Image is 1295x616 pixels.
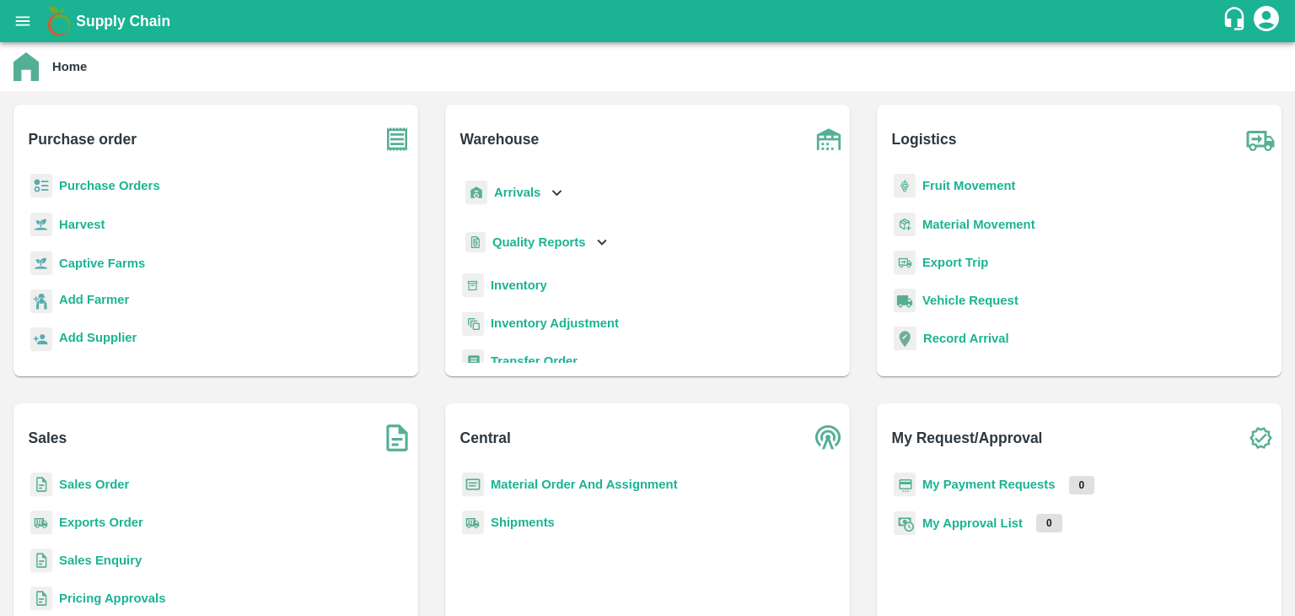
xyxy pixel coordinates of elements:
[491,354,578,368] a: Transfer Order
[922,516,1023,530] a: My Approval List
[1239,417,1282,459] img: check
[376,417,418,459] img: soSales
[76,9,1222,33] a: Supply Chain
[30,212,52,237] img: harvest
[491,278,547,292] a: Inventory
[59,328,137,351] a: Add Supplier
[30,473,52,497] img: sales
[59,331,137,344] b: Add Supplier
[42,4,76,38] img: logo
[923,332,1009,345] a: Record Arrival
[52,60,87,73] b: Home
[30,327,52,352] img: supplier
[465,232,486,253] img: qualityReport
[59,257,145,270] a: Captive Farms
[894,174,916,198] img: fruit
[59,179,160,192] a: Purchase Orders
[29,426,67,450] b: Sales
[1069,476,1095,494] p: 0
[462,473,484,497] img: centralMaterial
[894,327,916,350] img: recordArrival
[30,251,52,276] img: harvest
[29,127,137,151] b: Purchase order
[808,417,850,459] img: central
[491,316,619,330] a: Inventory Adjustment
[922,256,988,269] a: Export Trip
[3,2,42,41] button: open drawer
[1036,514,1062,532] p: 0
[1239,118,1282,160] img: truck
[894,251,916,275] img: delivery
[460,426,511,450] b: Central
[30,586,52,611] img: sales
[13,52,39,81] img: home
[491,478,678,491] a: Material Order And Assignment
[462,311,484,336] img: inventory
[30,548,52,573] img: sales
[494,186,540,199] b: Arrivals
[462,511,484,535] img: shipments
[922,294,1018,307] a: Vehicle Request
[922,218,1035,231] a: Material Movement
[462,174,567,212] div: Arrivals
[30,289,52,314] img: farmer
[59,554,142,567] a: Sales Enquiry
[76,13,170,30] b: Supply Chain
[1251,3,1282,39] div: account of current user
[462,273,484,298] img: whInventory
[922,179,1016,192] a: Fruit Movement
[460,127,540,151] b: Warehouse
[59,218,105,231] a: Harvest
[491,516,555,529] a: Shipments
[59,592,165,605] a: Pricing Approvals
[892,426,1043,450] b: My Request/Approval
[892,127,957,151] b: Logistics
[894,473,916,497] img: payment
[376,118,418,160] img: purchase
[808,118,850,160] img: warehouse
[894,289,916,313] img: vehicle
[462,349,484,374] img: whTransfer
[894,511,916,536] img: approval
[922,478,1056,491] a: My Payment Requests
[462,225,611,260] div: Quality Reports
[30,174,52,198] img: reciept
[59,516,143,529] a: Exports Order
[465,181,487,205] img: whArrival
[30,511,52,535] img: shipments
[59,290,129,313] a: Add Farmer
[894,212,916,237] img: material
[492,235,586,249] b: Quality Reports
[1222,6,1251,36] div: customer-support
[59,478,129,491] a: Sales Order
[59,293,129,306] b: Add Farmer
